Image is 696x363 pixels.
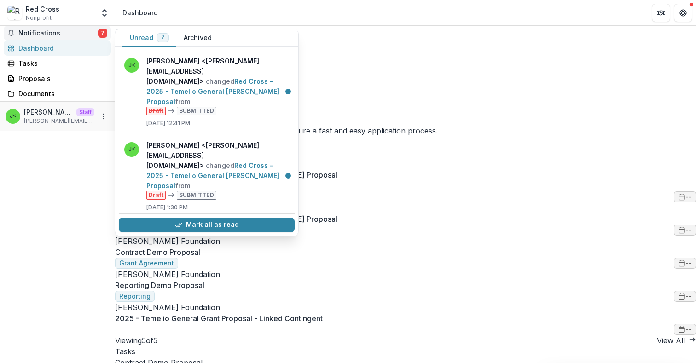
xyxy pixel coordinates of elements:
[685,293,692,300] span: --
[26,14,52,22] span: Nonprofit
[115,114,696,125] h2: Update your information
[115,81,696,92] h3: Temelio Reporting Form
[115,269,696,280] p: [PERSON_NAME] Foundation
[176,29,219,47] button: Archived
[76,108,94,116] p: Staff
[685,326,692,334] span: --
[4,26,111,40] button: Notifications7
[119,218,295,232] button: Mark all as read
[4,71,111,86] a: Proposals
[685,226,692,234] span: --
[119,6,162,19] nav: breadcrumb
[4,56,111,71] a: Tasks
[24,107,73,117] p: [PERSON_NAME] <[PERSON_NAME][EMAIL_ADDRESS][DOMAIN_NAME]>
[115,281,204,290] a: Reporting Demo Proposal
[115,302,696,313] p: [PERSON_NAME] Foundation
[115,147,696,158] h2: Proposals
[674,4,692,22] button: Get Help
[4,86,111,101] a: Documents
[657,335,696,346] a: View All
[115,335,157,346] p: Viewing 5 of 5
[115,125,696,136] h3: Keep your information up-to-date on Temelio to ensure a fast and easy application process.
[685,193,692,201] span: --
[146,161,279,190] a: Red Cross - 2025 - Temelio General [PERSON_NAME] Proposal
[115,26,696,37] h1: Dashboard
[18,89,104,98] div: Documents
[115,202,696,213] p: [PERSON_NAME] Foundation
[115,236,696,247] p: [PERSON_NAME] Foundation
[10,113,17,119] div: Julie <julie@trytemelio.com>
[652,4,670,22] button: Partners
[18,43,104,53] div: Dashboard
[119,259,174,267] span: Grant Agreement
[146,77,279,105] a: Red Cross - 2025 - Temelio General [PERSON_NAME] Proposal
[18,58,104,68] div: Tasks
[98,111,109,122] button: More
[24,117,94,125] p: [PERSON_NAME][EMAIL_ADDRESS][DOMAIN_NAME]
[4,40,111,56] a: Dashboard
[122,8,158,17] div: Dashboard
[98,4,111,22] button: Open entity switcher
[7,6,22,20] img: Red Cross
[115,37,696,48] h2: Total Awarded
[98,29,107,38] span: 7
[115,92,696,103] p: No description
[122,29,176,47] button: Unread
[115,158,696,169] p: [PERSON_NAME] Foundation
[685,259,692,267] span: --
[146,56,289,115] p: changed from
[119,293,151,300] span: Reporting
[115,70,696,81] h2: Next Report
[146,140,289,200] p: changed from
[115,48,696,59] h3: $2,095,000
[115,346,696,357] h2: Tasks
[18,74,104,83] div: Proposals
[18,29,98,37] span: Notifications
[26,4,59,14] div: Red Cross
[161,34,165,40] span: 7
[115,314,323,323] a: 2025 - Temelio General Grant Proposal - Linked Contingent
[115,248,200,257] a: Contract Demo Proposal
